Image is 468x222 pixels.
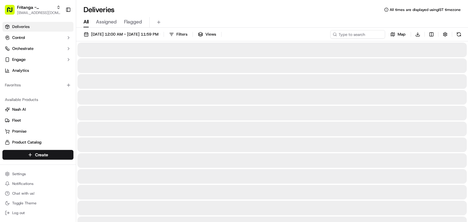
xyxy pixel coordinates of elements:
[12,68,29,73] span: Analytics
[455,30,463,39] button: Refresh
[2,33,73,43] button: Control
[12,129,27,134] span: Promise
[2,105,73,114] button: Nash AI
[12,46,34,51] span: Orchestrate
[96,18,117,26] span: Assigned
[12,172,26,176] span: Settings
[17,10,61,15] button: [EMAIL_ADDRESS][DOMAIN_NAME]
[205,32,216,37] span: Views
[2,66,73,75] a: Analytics
[2,170,73,178] button: Settings
[83,18,89,26] span: All
[83,5,115,15] h1: Deliveries
[388,30,408,39] button: Map
[2,199,73,207] button: Toggle Theme
[2,95,73,105] div: Available Products
[5,140,71,145] a: Product Catalog
[2,127,73,136] button: Promise
[12,24,30,29] span: Deliveries
[2,22,73,32] a: Deliveries
[330,30,385,39] input: Type to search
[5,107,71,112] a: Nash AI
[195,30,219,39] button: Views
[390,7,461,12] span: All times are displayed using IST timezone
[17,4,54,10] button: Fritanga - Fountainebleau
[12,118,21,123] span: Fleet
[2,116,73,125] button: Fleet
[12,107,26,112] span: Nash AI
[12,181,34,186] span: Notifications
[176,32,187,37] span: Filters
[2,80,73,90] div: Favorites
[5,129,71,134] a: Promise
[12,191,34,196] span: Chat with us!
[12,57,26,62] span: Engage
[124,18,142,26] span: Flagged
[5,118,71,123] a: Fleet
[2,189,73,198] button: Chat with us!
[91,32,158,37] span: [DATE] 12:00 AM - [DATE] 11:59 PM
[2,150,73,160] button: Create
[2,2,63,17] button: Fritanga - Fountainebleau[EMAIL_ADDRESS][DOMAIN_NAME]
[2,55,73,64] button: Engage
[35,152,48,158] span: Create
[81,30,161,39] button: [DATE] 12:00 AM - [DATE] 11:59 PM
[12,140,41,145] span: Product Catalog
[2,44,73,54] button: Orchestrate
[12,210,25,215] span: Log out
[12,35,25,40] span: Control
[12,201,37,206] span: Toggle Theme
[2,179,73,188] button: Notifications
[398,32,406,37] span: Map
[2,137,73,147] button: Product Catalog
[2,209,73,217] button: Log out
[166,30,190,39] button: Filters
